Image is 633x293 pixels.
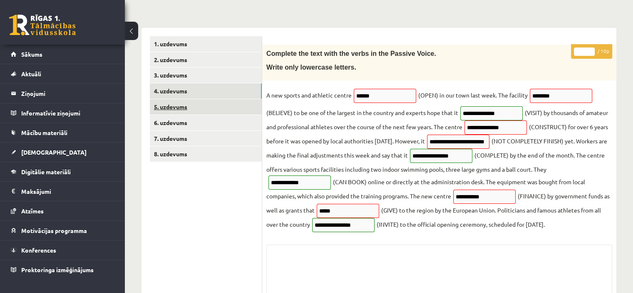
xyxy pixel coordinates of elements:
a: Motivācijas programma [11,221,114,240]
a: Aktuāli [11,64,114,83]
span: Mācību materiāli [21,129,67,136]
a: Mācību materiāli [11,123,114,142]
span: Konferences [21,246,56,254]
a: Konferences [11,240,114,260]
span: Atzīmes [21,207,44,215]
a: 1. uzdevums [150,36,262,52]
span: Motivācijas programma [21,227,87,234]
a: Informatīvie ziņojumi [11,103,114,123]
a: Proktoringa izmēģinājums [11,260,114,279]
span: Complete the text with the verbs in the Passive Voice. [266,50,436,57]
span: [DEMOGRAPHIC_DATA] [21,148,87,156]
a: Sākums [11,45,114,64]
a: 7. uzdevums [150,131,262,146]
a: 2. uzdevums [150,52,262,68]
a: 8. uzdevums [150,146,262,162]
a: Rīgas 1. Tālmācības vidusskola [9,15,76,35]
span: Write only lowercase letters. [266,64,356,71]
span: Sākums [21,50,42,58]
fieldset: (OPEN) in our town last week. The facility (BELIEVE) to be one of the largest in the country and ... [266,89,612,232]
a: 4. uzdevums [150,83,262,99]
p: / 10p [571,44,612,59]
a: 6. uzdevums [150,115,262,130]
legend: Ziņojumi [21,84,114,103]
a: Digitālie materiāli [11,162,114,181]
span: Proktoringa izmēģinājums [21,266,94,273]
a: Ziņojumi [11,84,114,103]
a: Maksājumi [11,182,114,201]
a: Atzīmes [11,201,114,220]
legend: Informatīvie ziņojumi [21,103,114,123]
span: Aktuāli [21,70,41,78]
p: A new sports and athletic centre [266,89,352,101]
span: Digitālie materiāli [21,168,71,175]
a: [DEMOGRAPHIC_DATA] [11,143,114,162]
a: 3. uzdevums [150,68,262,83]
legend: Maksājumi [21,182,114,201]
a: 5. uzdevums [150,99,262,115]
